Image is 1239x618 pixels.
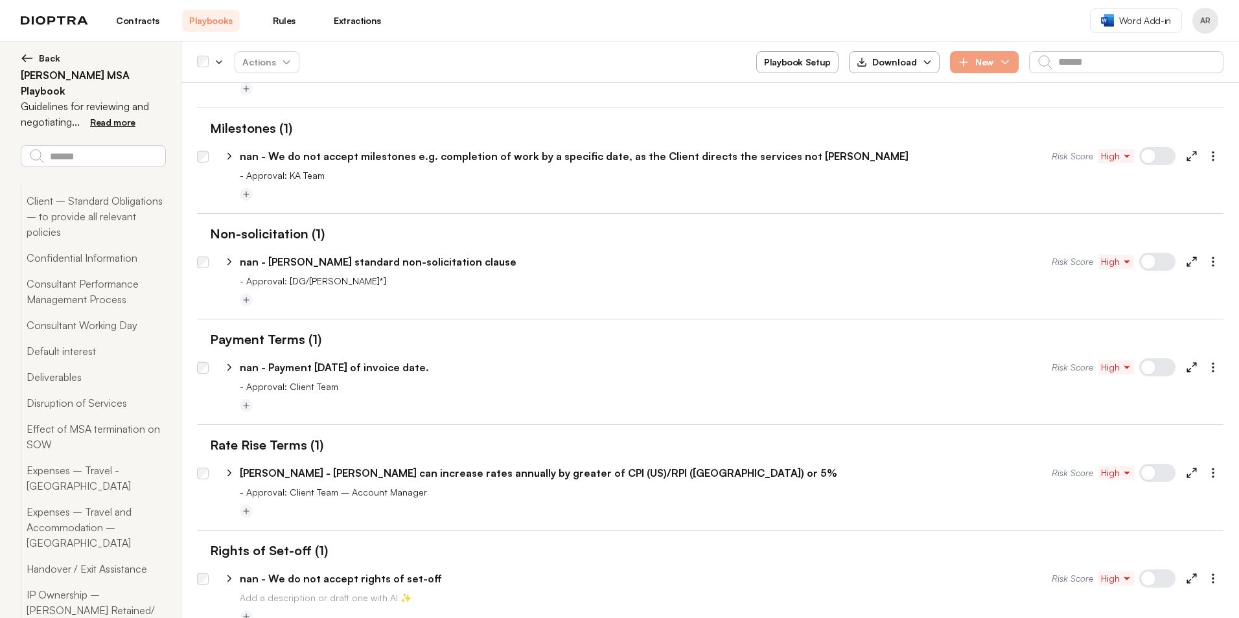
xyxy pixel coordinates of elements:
[21,499,165,556] button: Expenses – Travel and Accommodation – [GEOGRAPHIC_DATA]
[1101,255,1131,268] span: High
[240,275,1223,288] p: - Approval: [DG/[PERSON_NAME]*]
[240,169,1223,182] p: - Approval: KA Team
[857,56,917,69] div: Download
[21,98,165,130] p: Guidelines for reviewing and negotiating
[1098,466,1134,480] button: High
[1192,8,1218,34] button: Profile menu
[1052,150,1093,163] span: Risk Score
[240,293,253,306] button: Add tag
[240,571,442,586] p: nan - We do not accept rights of set-off
[197,330,321,349] h1: Payment Terms (1)
[197,119,292,138] h1: Milestones (1)
[21,271,165,312] button: Consultant Performance Management Process
[90,117,135,128] span: Read more
[21,390,165,416] button: Disruption of Services
[1052,572,1093,585] span: Risk Score
[1052,466,1093,479] span: Risk Score
[1052,255,1093,268] span: Risk Score
[21,52,34,65] img: left arrow
[240,148,909,164] p: nan - We do not accept milestones e.g. completion of work by a specific date, as the Client direc...
[849,51,940,73] button: Download
[240,82,253,95] button: Add tag
[21,67,165,98] h2: [PERSON_NAME] MSA Playbook
[21,312,165,338] button: Consultant Working Day
[1101,14,1114,27] img: word
[1090,8,1182,33] a: Word Add-in
[182,10,240,32] a: Playbooks
[756,51,839,73] button: Playbook Setup
[197,224,325,244] h1: Non-solicitation (1)
[21,556,165,582] button: Handover / Exit Assistance
[72,115,80,128] span: ...
[1101,361,1131,374] span: High
[232,51,302,74] span: Actions
[1052,361,1093,374] span: Risk Score
[950,51,1019,73] button: New
[1101,466,1131,479] span: High
[240,486,1223,499] p: - Approval: Client Team – Account Manager
[240,592,411,603] span: Add a description or draft one with AI ✨
[197,435,323,455] h1: Rate Rise Terms (1)
[21,457,165,499] button: Expenses – Travel - [GEOGRAPHIC_DATA]
[21,338,165,364] button: Default interest
[255,10,313,32] a: Rules
[21,245,165,271] button: Confidential Information
[329,10,386,32] a: Extractions
[240,254,516,269] p: nan - [PERSON_NAME] standard non-solicitation clause
[240,399,253,412] button: Add tag
[21,416,165,457] button: Effect of MSA termination on SOW
[21,16,88,25] img: logo
[109,10,167,32] a: Contracts
[1101,150,1131,163] span: High
[240,380,1223,393] p: - Approval: Client Team
[197,541,328,560] h1: Rights of Set-off (1)
[1098,149,1134,163] button: High
[1101,572,1131,585] span: High
[21,188,165,245] button: Client – Standard Obligations – to provide all relevant policies
[240,188,253,201] button: Add tag
[21,364,165,390] button: Deliverables
[21,52,165,65] button: Back
[1098,255,1134,269] button: High
[1119,14,1171,27] span: Word Add-in
[240,505,253,518] button: Add tag
[39,52,60,65] span: Back
[1098,571,1134,586] button: High
[1098,360,1134,374] button: High
[197,56,209,68] div: Select all
[240,360,429,375] p: nan - Payment [DATE] of invoice date.
[235,51,299,73] button: Actions
[240,465,837,481] p: [PERSON_NAME] - [PERSON_NAME] can increase rates annually by greater of CPI (US)/RPI ([GEOGRAPHIC...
